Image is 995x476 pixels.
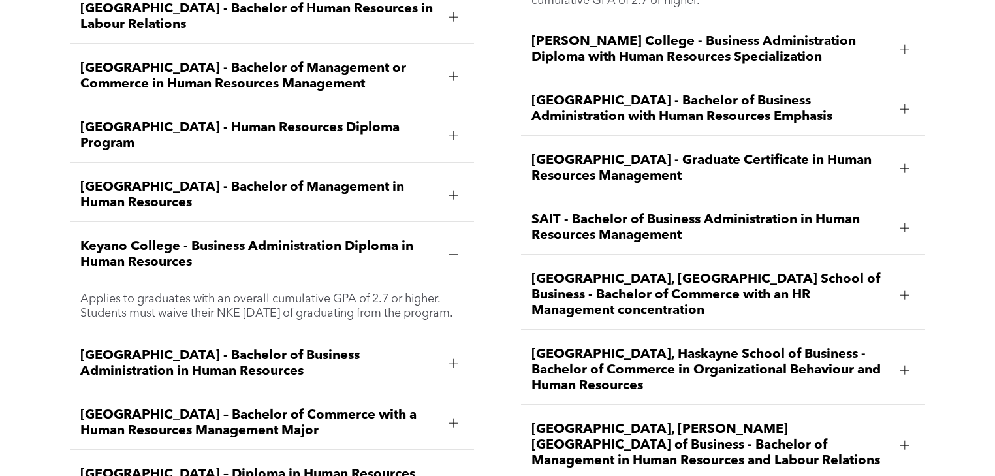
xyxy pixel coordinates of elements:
span: [GEOGRAPHIC_DATA] – Bachelor of Commerce with a Human Resources Management Major [80,407,438,439]
span: [GEOGRAPHIC_DATA] - Bachelor of Business Administration in Human Resources [80,348,438,379]
span: [GEOGRAPHIC_DATA], Haskayne School of Business - Bachelor of Commerce in Organizational Behaviour... [531,347,889,394]
span: [GEOGRAPHIC_DATA] - Bachelor of Business Administration with Human Resources Emphasis [531,93,889,125]
span: [GEOGRAPHIC_DATA] - Bachelor of Management or Commerce in Human Resources Management [80,61,438,92]
span: SAIT - Bachelor of Business Administration in Human Resources Management [531,212,889,244]
p: Applies to graduates with an overall cumulative GPA of 2.7 or higher. Students must waive their N... [80,292,463,321]
span: [GEOGRAPHIC_DATA], [PERSON_NAME][GEOGRAPHIC_DATA] of Business - Bachelor of Management in Human R... [531,422,889,469]
span: [GEOGRAPHIC_DATA], [GEOGRAPHIC_DATA] School of Business - Bachelor of Commerce with an HR Managem... [531,272,889,319]
span: [PERSON_NAME] College - Business Administration Diploma with Human Resources Specialization [531,34,889,65]
span: [GEOGRAPHIC_DATA] - Bachelor of Management in Human Resources [80,180,438,211]
span: [GEOGRAPHIC_DATA] - Bachelor of Human Resources in Labour Relations [80,1,438,33]
span: Keyano College - Business Administration Diploma in Human Resources [80,239,438,270]
span: [GEOGRAPHIC_DATA] - Human Resources Diploma Program [80,120,438,151]
span: [GEOGRAPHIC_DATA] - Graduate Certificate in Human Resources Management [531,153,889,184]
